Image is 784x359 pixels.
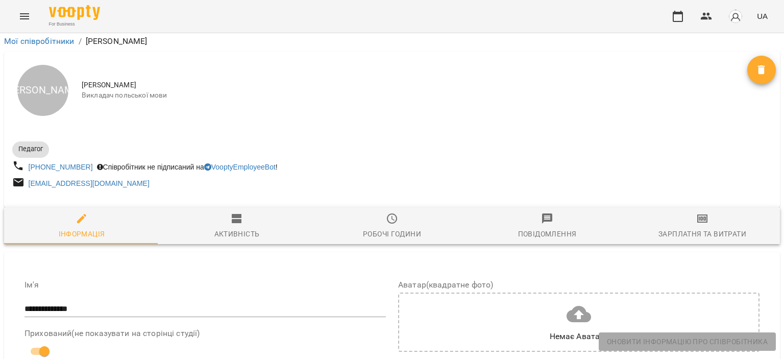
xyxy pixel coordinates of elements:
[363,228,421,240] div: Робочі години
[82,90,747,101] span: Викладач польської мови
[24,281,386,289] label: Ім'я
[757,11,768,21] span: UA
[214,228,260,240] div: Активність
[4,36,75,46] a: Мої співробітники
[12,4,37,29] button: Menu
[518,228,577,240] div: Повідомлення
[12,145,49,154] span: Педагог
[728,9,743,23] img: avatar_s.png
[747,56,776,84] button: Видалити
[29,163,93,171] a: [PHONE_NUMBER]
[29,179,150,187] a: [EMAIL_ADDRESS][DOMAIN_NAME]
[398,281,759,289] label: Аватар(квадратне фото)
[17,65,68,116] div: [PERSON_NAME]
[204,163,276,171] a: VooptyEmployeeBot
[24,329,386,338] label: Прихований(не показувати на сторінці студії)
[4,35,780,47] nav: breadcrumb
[79,35,82,47] li: /
[59,228,105,240] div: Інформація
[86,35,148,47] p: [PERSON_NAME]
[49,5,100,20] img: Voopty Logo
[95,160,280,174] div: Співробітник не підписаний на !
[49,21,100,28] span: For Business
[550,330,608,343] div: Немає Аватару
[82,80,747,90] span: [PERSON_NAME]
[753,7,772,26] button: UA
[658,228,746,240] div: Зарплатня та Витрати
